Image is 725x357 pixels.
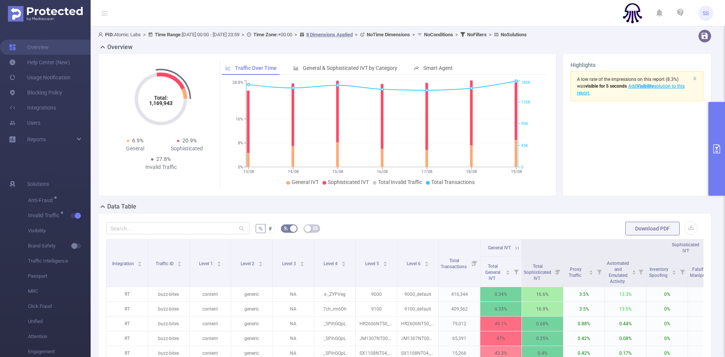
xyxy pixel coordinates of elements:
a: Integrations [9,100,56,115]
i: icon: caret-down [138,263,142,266]
i: icon: caret-down [672,272,676,274]
p: 7ch_rm6Dh [314,302,355,316]
p: 16.6% [522,287,563,301]
i: icon: caret-up [300,260,304,263]
b: No Conditions [424,32,453,37]
tspan: 45K [521,143,528,148]
p: 0.88% [563,317,605,331]
span: 20.9% [182,138,197,144]
tspan: Total: [154,95,168,101]
a: Reports [27,132,46,147]
div: Sort [177,260,182,265]
h2: Data Table [107,202,136,211]
tspan: 8% [238,141,243,146]
p: 13.3% [605,287,646,301]
b: PID: [105,32,114,37]
tspan: 15/08 [332,169,343,174]
span: Solutions [27,176,49,192]
span: Automated and Emulated Activity [607,261,629,284]
p: 3.5% [563,287,605,301]
p: 0% [646,331,688,346]
span: Level 6 [407,261,422,266]
span: Total General IVT [485,264,500,281]
h3: Highlights [571,61,703,69]
p: buzz-bites [148,317,189,331]
p: JM1307NT009_tm [356,331,397,346]
p: 65,391 [439,331,480,346]
p: 13.5% [605,302,646,316]
i: icon: caret-down [300,263,304,266]
span: 6.9% [132,138,143,144]
tspan: 1,169,943 [149,100,173,106]
i: Filter menu [636,257,646,287]
i: Filter menu [594,257,605,287]
tspan: 16/08 [377,169,388,174]
span: > [239,32,247,37]
span: Traffic Intelligence [28,253,91,269]
p: 416,344 [439,287,480,301]
span: Total Transactions [431,179,475,185]
i: icon: bg-colors [284,226,288,230]
i: icon: caret-up [177,260,182,263]
span: Invalid Traffic [28,213,62,218]
tspan: 19/08 [511,169,522,174]
button: icon: close [693,74,697,83]
tspan: 180K [521,80,531,85]
span: Proxy Traffic [569,267,583,278]
div: Invalid Traffic [135,163,187,171]
i: icon: caret-down [217,263,221,266]
b: Time Range: [155,32,182,37]
i: icon: caret-up [138,260,142,263]
span: General & Sophisticated IVT by Category [303,65,397,71]
p: HR2606NT50_tm_default [397,317,438,331]
p: JM1307NT009_tm_default [397,331,438,346]
span: Level 3 [282,261,297,266]
tspan: 16% [236,117,243,122]
b: visible for 5 seconds [585,83,627,89]
span: Passport [28,269,91,284]
span: Visibility [28,223,91,238]
i: icon: table [313,226,318,230]
i: icon: caret-up [506,269,510,271]
p: NA [273,287,314,301]
span: was [577,83,627,89]
i: icon: caret-up [217,260,221,263]
span: > [141,32,148,37]
i: Filter menu [677,257,688,287]
tspan: 18/08 [466,169,477,174]
span: # [268,226,272,232]
i: icon: caret-up [589,269,593,271]
span: Total Sophisticated IVT [524,264,551,281]
a: Overview [9,40,49,55]
span: Sophisticated IVT [672,242,699,253]
p: RT [106,331,148,346]
p: HR2606NT50_tm [356,317,397,331]
p: NA [273,317,314,331]
p: content [190,302,231,316]
span: Atomic Labs [DATE] 00:00 - [DATE] 23:59 +00:00 [98,32,527,37]
span: Attention [28,329,91,344]
div: Sophisticated [161,145,213,153]
tspan: 90K [521,122,528,127]
span: > [353,32,360,37]
p: generic [231,331,272,346]
p: NA [273,302,314,316]
span: Level 2 [241,261,256,266]
p: content [190,331,231,346]
p: 0.44% [605,317,646,331]
i: icon: caret-up [258,260,262,263]
span: Total Invalid Traffic [378,179,422,185]
a: Usage Notification [9,70,71,85]
span: A low rate of the impressions on this report [577,77,665,82]
p: NA [273,331,314,346]
tspan: 14/08 [288,169,299,174]
span: MRC [28,284,91,299]
tspan: 28.8% [232,80,243,85]
span: SS [703,6,709,21]
p: RT [106,302,148,316]
i: icon: caret-up [383,260,387,263]
b: No Time Dimensions [367,32,410,37]
p: 409,562 [439,302,480,316]
p: 0.34% [480,287,521,301]
span: Sophisticated IVT [328,179,369,185]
